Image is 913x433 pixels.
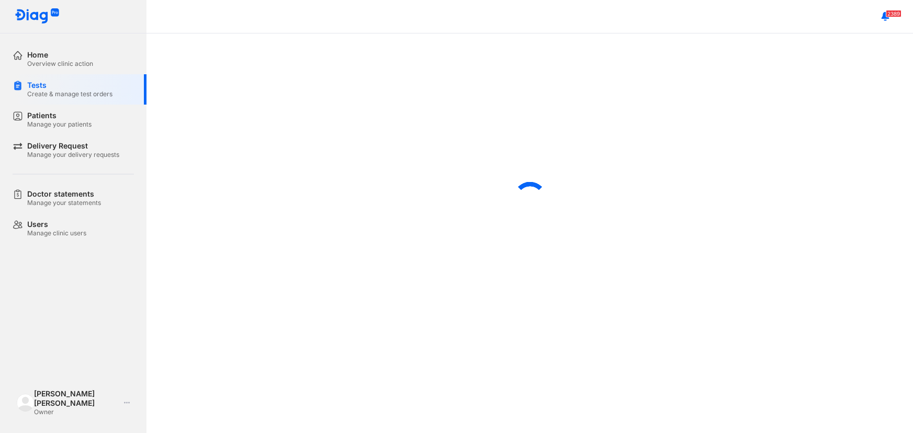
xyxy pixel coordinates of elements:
[27,60,93,68] div: Overview clinic action
[27,229,86,237] div: Manage clinic users
[27,141,119,151] div: Delivery Request
[27,120,92,129] div: Manage your patients
[27,81,112,90] div: Tests
[17,394,34,411] img: logo
[15,8,60,25] img: logo
[886,10,901,17] span: 2389
[27,199,101,207] div: Manage your statements
[27,151,119,159] div: Manage your delivery requests
[27,111,92,120] div: Patients
[34,408,120,416] div: Owner
[27,90,112,98] div: Create & manage test orders
[27,220,86,229] div: Users
[27,50,93,60] div: Home
[34,389,120,408] div: [PERSON_NAME] [PERSON_NAME]
[27,189,101,199] div: Doctor statements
